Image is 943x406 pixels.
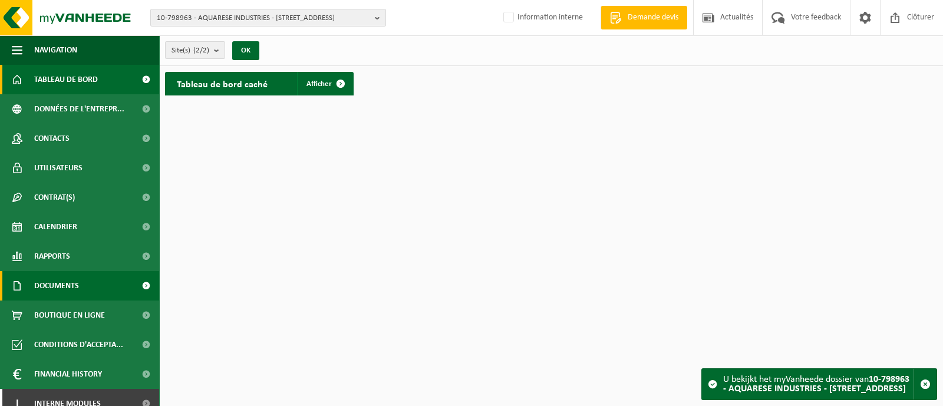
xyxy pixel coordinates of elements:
span: Site(s) [172,42,209,60]
span: Données de l'entrepr... [34,94,124,124]
span: Tableau de bord [34,65,98,94]
span: Navigation [34,35,77,65]
count: (2/2) [193,47,209,54]
span: Financial History [34,359,102,389]
span: Contrat(s) [34,183,75,212]
span: Calendrier [34,212,77,242]
span: Conditions d'accepta... [34,330,123,359]
label: Information interne [501,9,583,27]
a: Demande devis [601,6,687,29]
h2: Tableau de bord caché [165,72,279,95]
button: Site(s)(2/2) [165,41,225,59]
div: U bekijkt het myVanheede dossier van [723,369,914,400]
button: 10-798963 - AQUARESE INDUSTRIES - [STREET_ADDRESS] [150,9,386,27]
span: 10-798963 - AQUARESE INDUSTRIES - [STREET_ADDRESS] [157,9,370,27]
span: Documents [34,271,79,301]
strong: 10-798963 - AQUARESE INDUSTRIES - [STREET_ADDRESS] [723,375,909,394]
span: Rapports [34,242,70,271]
a: Afficher [297,72,352,95]
span: Demande devis [625,12,681,24]
span: Contacts [34,124,70,153]
span: Utilisateurs [34,153,83,183]
span: Boutique en ligne [34,301,105,330]
span: Afficher [306,80,332,88]
button: OK [232,41,259,60]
